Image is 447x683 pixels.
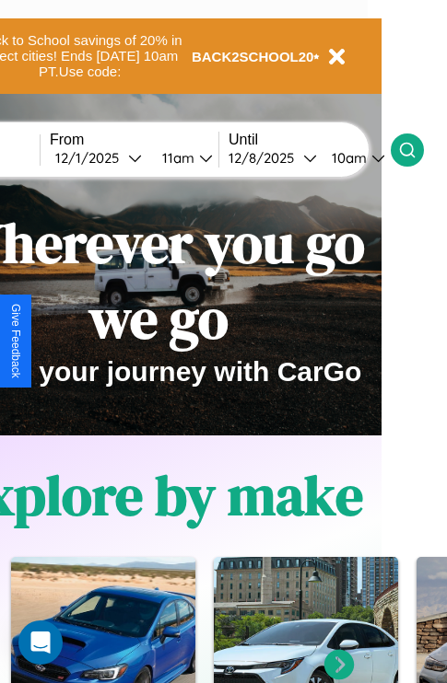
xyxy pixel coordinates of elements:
div: 11am [153,149,199,167]
button: 12/1/2025 [50,148,147,168]
b: BACK2SCHOOL20 [192,49,314,64]
div: 12 / 8 / 2025 [229,149,303,167]
div: 12 / 1 / 2025 [55,149,128,167]
button: 10am [317,148,391,168]
div: Give Feedback [9,304,22,378]
div: Open Intercom Messenger [18,620,63,665]
label: From [50,132,218,148]
div: 10am [323,149,371,167]
button: 11am [147,148,218,168]
label: Until [229,132,391,148]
